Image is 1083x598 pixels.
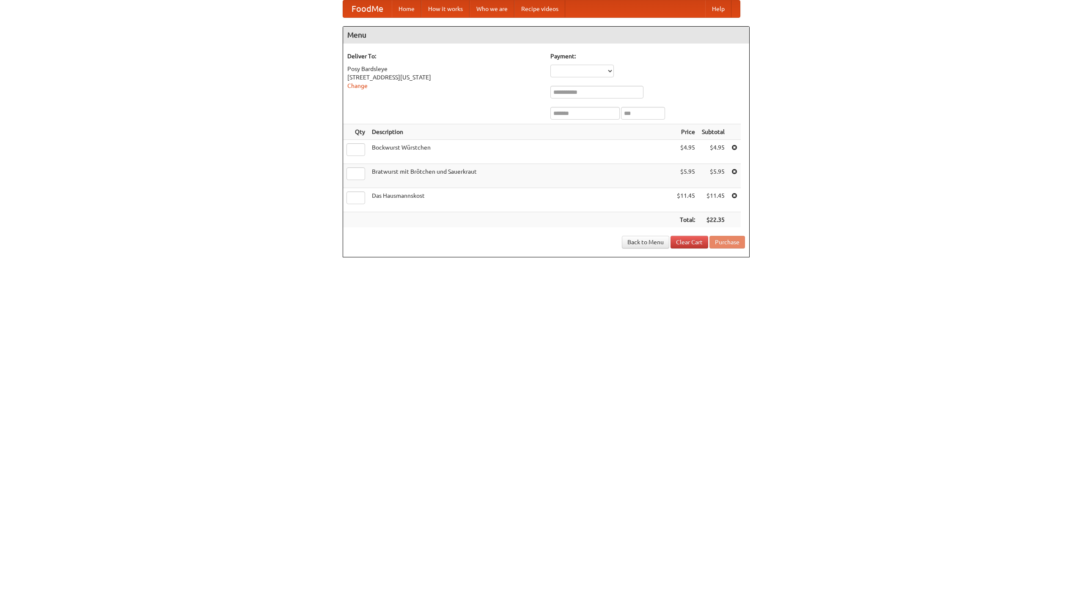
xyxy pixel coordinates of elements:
[347,82,368,89] a: Change
[470,0,514,17] a: Who we are
[673,188,698,212] td: $11.45
[343,124,368,140] th: Qty
[514,0,565,17] a: Recipe videos
[550,52,745,60] h5: Payment:
[368,188,673,212] td: Das Hausmannskost
[347,73,542,82] div: [STREET_ADDRESS][US_STATE]
[673,124,698,140] th: Price
[698,188,728,212] td: $11.45
[392,0,421,17] a: Home
[421,0,470,17] a: How it works
[343,27,749,44] h4: Menu
[673,140,698,164] td: $4.95
[673,212,698,228] th: Total:
[673,164,698,188] td: $5.95
[698,140,728,164] td: $4.95
[368,124,673,140] th: Description
[368,140,673,164] td: Bockwurst Würstchen
[671,236,708,248] a: Clear Cart
[698,124,728,140] th: Subtotal
[698,212,728,228] th: $22.35
[343,0,392,17] a: FoodMe
[705,0,731,17] a: Help
[347,52,542,60] h5: Deliver To:
[709,236,745,248] button: Purchase
[698,164,728,188] td: $5.95
[347,65,542,73] div: Posy Bardsleye
[368,164,673,188] td: Bratwurst mit Brötchen und Sauerkraut
[622,236,669,248] a: Back to Menu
